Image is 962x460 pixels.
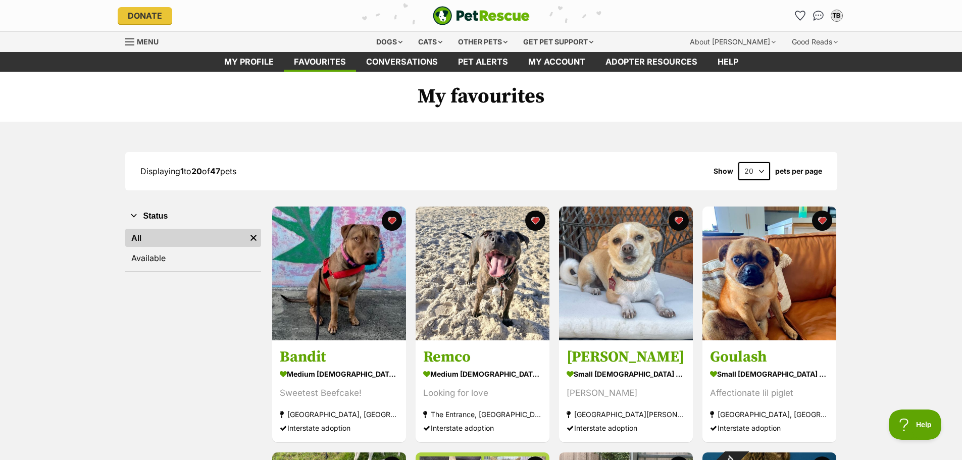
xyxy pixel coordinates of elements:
[356,52,448,72] a: conversations
[710,422,829,435] div: Interstate adoption
[246,229,261,247] a: Remove filter
[433,6,530,25] a: PetRescue
[811,8,827,24] a: Conversations
[785,32,845,52] div: Good Reads
[792,8,808,24] a: Favourites
[669,211,689,231] button: favourite
[423,367,542,382] div: medium [DEMOGRAPHIC_DATA] Dog
[775,167,822,175] label: pets per page
[559,207,693,340] img: Luna
[423,348,542,367] h3: Remco
[792,8,845,24] ul: Account quick links
[702,207,836,340] img: Goulash
[813,11,824,21] img: chat-41dd97257d64d25036548639549fe6c8038ab92f7586957e7f3b1b290dea8141.svg
[829,8,845,24] button: My account
[710,367,829,382] div: small [DEMOGRAPHIC_DATA] Dog
[382,211,402,231] button: favourite
[280,348,398,367] h3: Bandit
[433,6,530,25] img: logo-e224e6f780fb5917bec1dbf3a21bbac754714ae5b6737aabdf751b685950b380.svg
[423,408,542,422] div: The Entrance, [GEOGRAPHIC_DATA]
[567,387,685,400] div: [PERSON_NAME]
[423,422,542,435] div: Interstate adoption
[525,211,545,231] button: favourite
[369,32,410,52] div: Dogs
[280,422,398,435] div: Interstate adoption
[595,52,707,72] a: Adopter resources
[451,32,515,52] div: Other pets
[180,166,184,176] strong: 1
[125,32,166,50] a: Menu
[125,227,261,271] div: Status
[889,410,942,440] iframe: Help Scout Beacon - Open
[567,348,685,367] h3: [PERSON_NAME]
[567,422,685,435] div: Interstate adoption
[832,11,842,21] div: TB
[710,387,829,400] div: Affectionate lil piglet
[280,367,398,382] div: medium [DEMOGRAPHIC_DATA] Dog
[280,408,398,422] div: [GEOGRAPHIC_DATA], [GEOGRAPHIC_DATA]
[210,166,220,176] strong: 47
[272,340,406,443] a: Bandit medium [DEMOGRAPHIC_DATA] Dog Sweetest Beefcake! [GEOGRAPHIC_DATA], [GEOGRAPHIC_DATA] Inte...
[683,32,783,52] div: About [PERSON_NAME]
[125,249,261,267] a: Available
[518,52,595,72] a: My account
[567,408,685,422] div: [GEOGRAPHIC_DATA][PERSON_NAME], [GEOGRAPHIC_DATA]
[516,32,600,52] div: Get pet support
[191,166,202,176] strong: 20
[214,52,284,72] a: My profile
[416,340,549,443] a: Remco medium [DEMOGRAPHIC_DATA] Dog Looking for love The Entrance, [GEOGRAPHIC_DATA] Interstate a...
[448,52,518,72] a: Pet alerts
[280,387,398,400] div: Sweetest Beefcake!
[710,348,829,367] h3: Goulash
[714,167,733,175] span: Show
[284,52,356,72] a: Favourites
[707,52,748,72] a: Help
[423,387,542,400] div: Looking for love
[559,340,693,443] a: [PERSON_NAME] small [DEMOGRAPHIC_DATA] Dog [PERSON_NAME] [GEOGRAPHIC_DATA][PERSON_NAME], [GEOGRAP...
[812,211,832,231] button: favourite
[416,207,549,340] img: Remco
[125,210,261,223] button: Status
[137,37,159,46] span: Menu
[710,408,829,422] div: [GEOGRAPHIC_DATA], [GEOGRAPHIC_DATA]
[125,229,246,247] a: All
[702,340,836,443] a: Goulash small [DEMOGRAPHIC_DATA] Dog Affectionate lil piglet [GEOGRAPHIC_DATA], [GEOGRAPHIC_DATA]...
[567,367,685,382] div: small [DEMOGRAPHIC_DATA] Dog
[411,32,449,52] div: Cats
[118,7,172,24] a: Donate
[272,207,406,340] img: Bandit
[140,166,236,176] span: Displaying to of pets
